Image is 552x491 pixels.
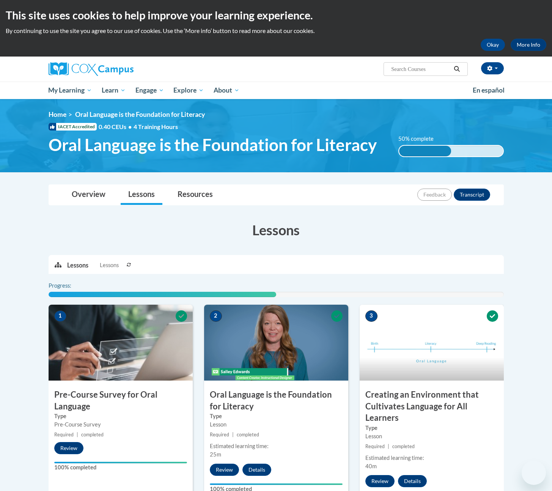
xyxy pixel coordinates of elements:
div: Main menu [37,82,515,99]
div: Estimated learning time: [365,454,498,462]
span: IACET Accredited [49,123,97,131]
div: Lesson [210,420,343,429]
span: | [77,432,78,437]
label: 100% completed [54,463,187,472]
span: 0.40 CEUs [99,123,134,131]
a: My Learning [44,82,97,99]
button: Review [365,475,395,487]
span: 2 [210,310,222,322]
button: Details [242,464,271,476]
button: Review [54,442,83,454]
a: About [209,82,244,99]
button: Review [210,464,239,476]
a: More Info [511,39,546,51]
span: 4 Training Hours [134,123,178,130]
span: 3 [365,310,377,322]
a: En español [468,82,510,98]
span: completed [237,432,259,437]
a: Lessons [121,185,162,205]
span: About [214,86,239,95]
input: Search Courses [390,65,451,74]
span: Engage [135,86,164,95]
h3: Oral Language is the Foundation for Literacy [204,389,348,412]
a: Learn [97,82,131,99]
div: Pre-Course Survey [54,420,187,429]
button: Account Settings [481,62,504,74]
label: Type [54,412,187,420]
label: Type [210,412,343,420]
button: Transcript [454,189,490,201]
span: completed [81,432,104,437]
div: Your progress [210,483,343,485]
span: | [388,444,389,449]
span: | [232,432,234,437]
label: Type [365,424,498,432]
span: Required [365,444,385,449]
label: Progress: [49,282,92,290]
span: completed [392,444,415,449]
span: Oral Language is the Foundation for Literacy [75,110,205,118]
div: 50% complete [399,146,451,156]
p: By continuing to use the site you agree to our use of cookies. Use the ‘More info’ button to read... [6,27,546,35]
button: Okay [481,39,505,51]
a: Resources [170,185,220,205]
img: Course Image [204,305,348,381]
iframe: Button to launch messaging window [522,461,546,485]
span: Lessons [100,261,119,269]
a: Engage [131,82,169,99]
button: Feedback [417,189,452,201]
span: 25m [210,451,221,458]
span: En español [473,86,505,94]
a: Overview [64,185,113,205]
img: Course Image [360,305,504,381]
span: Required [54,432,74,437]
a: Explore [168,82,209,99]
div: Your progress [54,462,187,463]
p: Lessons [67,261,88,269]
h3: Pre-Course Survey for Oral Language [49,389,193,412]
img: Course Image [49,305,193,381]
span: 1 [54,310,66,322]
img: Cox Campus [49,62,134,76]
span: Oral Language is the Foundation for Literacy [49,135,377,155]
span: 40m [365,463,377,469]
button: Search [451,65,462,74]
h3: Lessons [49,220,504,239]
label: 50% complete [398,135,442,143]
h2: This site uses cookies to help improve your learning experience. [6,8,546,23]
h3: Creating an Environment that Cultivates Language for All Learners [360,389,504,424]
div: Estimated learning time: [210,442,343,450]
span: • [128,123,132,130]
a: Home [49,110,66,118]
span: Learn [102,86,126,95]
span: Explore [173,86,204,95]
button: Details [398,475,427,487]
span: My Learning [48,86,92,95]
a: Cox Campus [49,62,193,76]
div: Lesson [365,432,498,441]
span: Required [210,432,229,437]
